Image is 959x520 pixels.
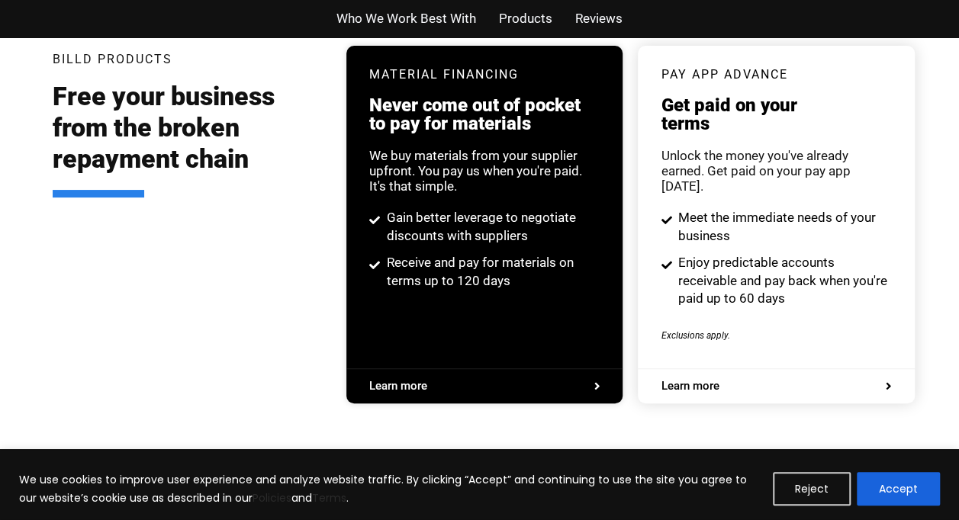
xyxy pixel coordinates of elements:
span: Exclusions apply. [661,330,729,341]
a: Learn more [661,380,891,392]
span: Learn more [369,380,427,392]
a: Who We Work Best With [336,8,476,30]
p: We use cookies to improve user experience and analyze website traffic. By clicking “Accept” and c... [19,470,761,507]
span: Enjoy predictable accounts receivable and pay back when you're paid up to 60 days [674,254,892,308]
a: Policies [253,490,291,506]
a: Terms [312,490,346,506]
button: Accept [857,472,940,506]
h3: pay app advance [661,69,891,81]
a: Reviews [575,8,623,30]
h3: Get paid on your terms [661,96,891,133]
h3: Material Financing [369,69,600,81]
span: Receive and pay for materials on terms up to 120 days [383,254,600,290]
span: Gain better leverage to negotiate discounts with suppliers [383,209,600,246]
a: Products [499,8,552,30]
span: Learn more [661,380,719,392]
a: Learn more [369,380,600,392]
h3: Never come out of pocket to pay for materials [369,96,600,133]
h3: Billd Products [53,53,172,66]
h2: Free your business from the broken repayment chain [53,81,324,197]
span: Meet the immediate needs of your business [674,209,892,246]
div: We buy materials from your supplier upfront. You pay us when you're paid. It's that simple. [369,148,600,194]
button: Reject [773,472,851,506]
div: Unlock the money you've already earned. Get paid on your pay app [DATE]. [661,148,891,194]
